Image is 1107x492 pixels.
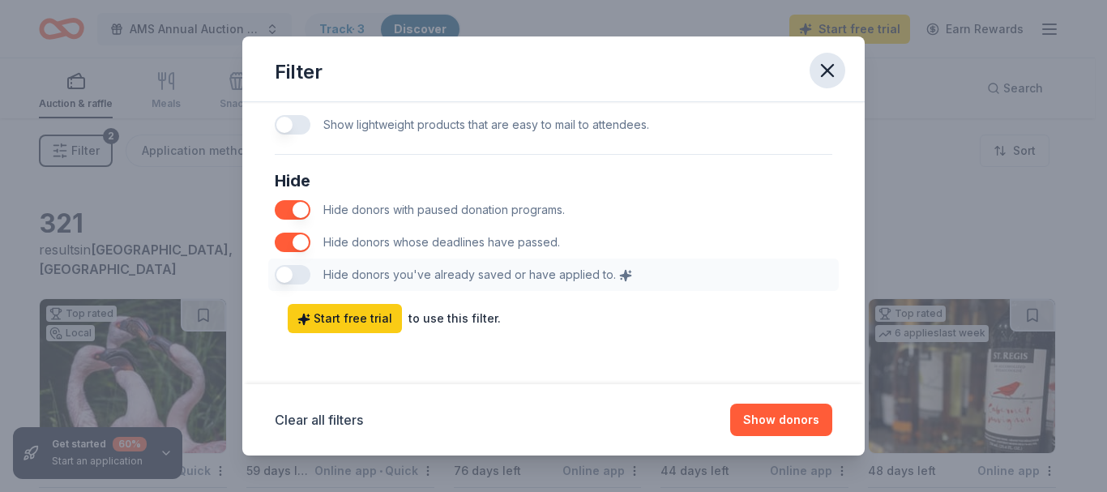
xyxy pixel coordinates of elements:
span: Show lightweight products that are easy to mail to attendees. [323,118,649,131]
button: Clear all filters [275,410,363,430]
div: Hide [275,168,832,194]
div: to use this filter. [408,309,501,328]
div: Filter [275,59,323,85]
span: Hide donors whose deadlines have passed. [323,235,560,249]
span: Start free trial [297,309,392,328]
button: Show donors [730,404,832,436]
span: Hide donors with paused donation programs. [323,203,565,216]
a: Start free trial [288,304,402,333]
